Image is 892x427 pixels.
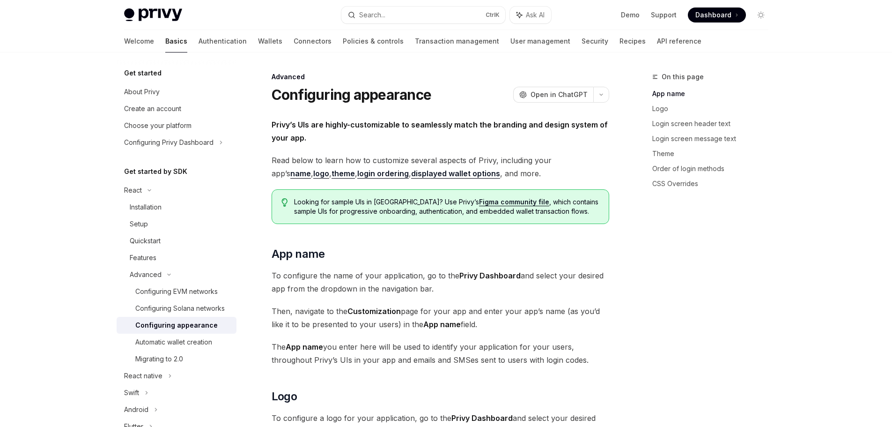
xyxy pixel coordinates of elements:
[135,353,183,365] div: Migrating to 2.0
[117,249,236,266] a: Features
[130,269,162,280] div: Advanced
[199,30,247,52] a: Authentication
[272,389,297,404] span: Logo
[619,30,646,52] a: Recipes
[117,216,236,232] a: Setup
[117,351,236,367] a: Migrating to 2.0
[652,116,776,131] a: Login screen header text
[124,137,214,148] div: Configuring Privy Dashboard
[135,337,212,348] div: Automatic wallet creation
[531,90,588,99] span: Open in ChatGPT
[272,269,609,295] span: To configure the name of your application, go to the and select your desired app from the dropdow...
[272,120,608,142] strong: Privy’s UIs are highly-customizable to seamlessly match the branding and design system of your app.
[117,317,236,334] a: Configuring appearance
[513,87,593,103] button: Open in ChatGPT
[117,300,236,317] a: Configuring Solana networks
[411,169,500,179] a: displayed wallet options
[272,154,609,180] span: Read below to learn how to customize several aspects of Privy, including your app’s , , , , , and...
[415,30,499,52] a: Transaction management
[695,10,731,20] span: Dashboard
[651,10,677,20] a: Support
[135,320,218,331] div: Configuring appearance
[124,86,160,97] div: About Privy
[124,166,187,177] h5: Get started by SDK
[117,117,236,134] a: Choose your platform
[124,30,154,52] a: Welcome
[272,305,609,331] span: Then, navigate to the page for your app and enter your app’s name (as you’d like it to be present...
[272,86,432,103] h1: Configuring appearance
[124,103,181,114] div: Create an account
[451,413,513,423] strong: Privy Dashboard
[313,169,329,179] a: logo
[582,30,608,52] a: Security
[526,10,545,20] span: Ask AI
[135,286,218,297] div: Configuring EVM networks
[652,176,776,191] a: CSS Overrides
[652,86,776,101] a: App name
[652,101,776,116] a: Logo
[130,235,161,247] div: Quickstart
[281,198,288,207] svg: Tip
[510,7,551,23] button: Ask AI
[124,404,148,415] div: Android
[357,169,409,179] a: login ordering
[117,83,236,100] a: About Privy
[510,30,570,52] a: User management
[130,218,148,230] div: Setup
[459,271,521,280] strong: Privy Dashboard
[286,342,323,352] strong: App name
[652,131,776,146] a: Login screen message text
[652,161,776,176] a: Order of login methods
[486,11,500,19] span: Ctrl K
[343,30,404,52] a: Policies & controls
[657,30,701,52] a: API reference
[272,340,609,367] span: The you enter here will be used to identify your application for your users, throughout Privy’s U...
[117,100,236,117] a: Create an account
[688,7,746,22] a: Dashboard
[135,303,225,314] div: Configuring Solana networks
[341,7,505,23] button: Search...CtrlK
[479,198,549,206] a: Figma community file
[124,8,182,22] img: light logo
[117,283,236,300] a: Configuring EVM networks
[347,307,401,316] strong: Customization
[124,67,162,79] h5: Get started
[294,197,599,216] span: Looking for sample UIs in [GEOGRAPHIC_DATA]? Use Privy’s , which contains sample UIs for progress...
[332,169,355,179] a: theme
[124,370,162,382] div: React native
[272,247,325,262] span: App name
[124,185,142,196] div: React
[124,120,192,131] div: Choose your platform
[662,71,704,82] span: On this page
[117,199,236,216] a: Installation
[294,30,332,52] a: Connectors
[130,202,162,213] div: Installation
[621,10,640,20] a: Demo
[117,232,236,249] a: Quickstart
[423,320,461,329] strong: App name
[130,252,156,263] div: Features
[117,334,236,351] a: Automatic wallet creation
[652,146,776,161] a: Theme
[753,7,768,22] button: Toggle dark mode
[165,30,187,52] a: Basics
[272,72,609,82] div: Advanced
[290,169,311,179] a: name
[258,30,282,52] a: Wallets
[359,9,385,21] div: Search...
[124,387,139,398] div: Swift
